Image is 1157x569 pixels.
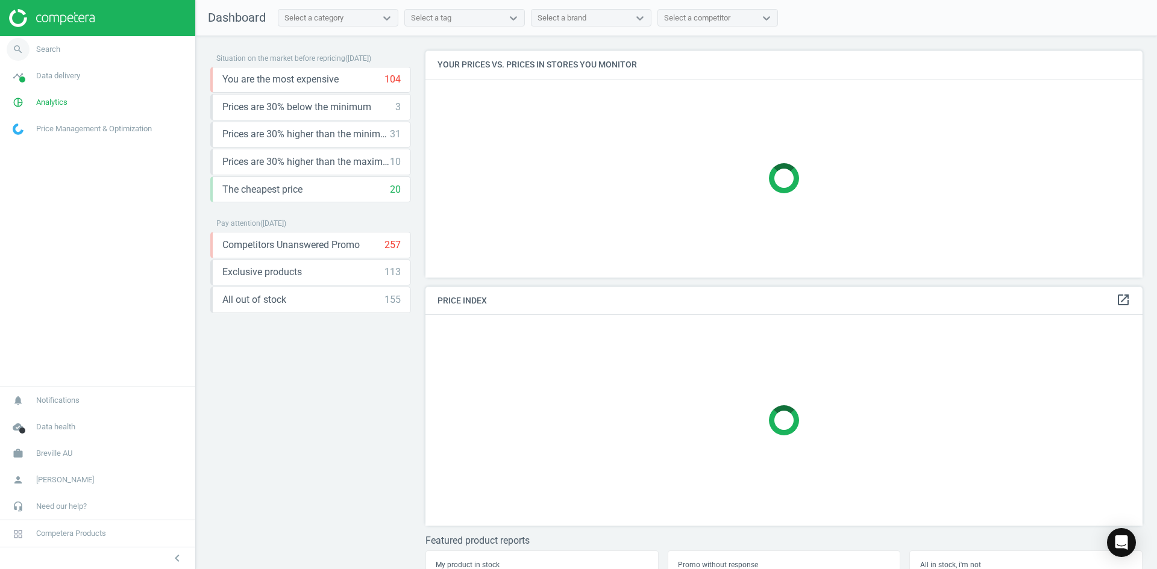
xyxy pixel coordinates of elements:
[222,266,302,279] span: Exclusive products
[1116,293,1130,308] a: open_in_new
[390,183,401,196] div: 20
[9,9,95,27] img: ajHJNr6hYgQAAAAASUVORK5CYII=
[7,389,30,412] i: notifications
[384,73,401,86] div: 104
[390,155,401,169] div: 10
[36,97,67,108] span: Analytics
[222,238,360,252] span: Competitors Unanswered Promo
[222,293,286,306] span: All out of stock
[36,501,87,512] span: Need our help?
[425,535,1143,546] h3: Featured product reports
[222,101,371,114] span: Prices are 30% below the minimum
[411,13,451,23] div: Select a tag
[678,561,890,569] h5: Promo without response
[384,293,401,306] div: 155
[36,528,106,539] span: Competera Products
[664,13,730,23] div: Select a competitor
[260,219,286,228] span: ( [DATE] )
[170,551,184,565] i: chevron_left
[1107,528,1136,557] div: Open Intercom Messenger
[384,238,401,252] div: 257
[222,183,303,196] span: The cheapest price
[222,128,390,141] span: Prices are 30% higher than the minimum
[222,73,339,86] span: You are the most expensive
[36,421,75,432] span: Data health
[538,13,586,23] div: Select a brand
[390,128,401,141] div: 31
[208,10,266,25] span: Dashboard
[36,474,94,485] span: [PERSON_NAME]
[7,442,30,465] i: work
[284,13,343,23] div: Select a category
[7,91,30,114] i: pie_chart_outlined
[13,123,24,135] img: wGWNvw8QSZomAAAAABJRU5ErkJggg==
[216,54,345,63] span: Situation on the market before repricing
[436,561,648,569] h5: My product in stock
[425,287,1143,315] h4: Price Index
[36,123,152,134] span: Price Management & Optimization
[7,64,30,87] i: timeline
[425,51,1143,79] h4: Your prices vs. prices in stores you monitor
[36,395,80,406] span: Notifications
[395,101,401,114] div: 3
[36,44,60,55] span: Search
[7,38,30,61] i: search
[920,561,1132,569] h5: All in stock, i'm not
[36,448,72,459] span: Breville AU
[7,495,30,518] i: headset_mic
[7,415,30,438] i: cloud_done
[222,155,390,169] span: Prices are 30% higher than the maximal
[1116,293,1130,307] i: open_in_new
[36,70,80,81] span: Data delivery
[384,266,401,279] div: 113
[7,468,30,491] i: person
[162,550,192,566] button: chevron_left
[345,54,371,63] span: ( [DATE] )
[216,219,260,228] span: Pay attention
